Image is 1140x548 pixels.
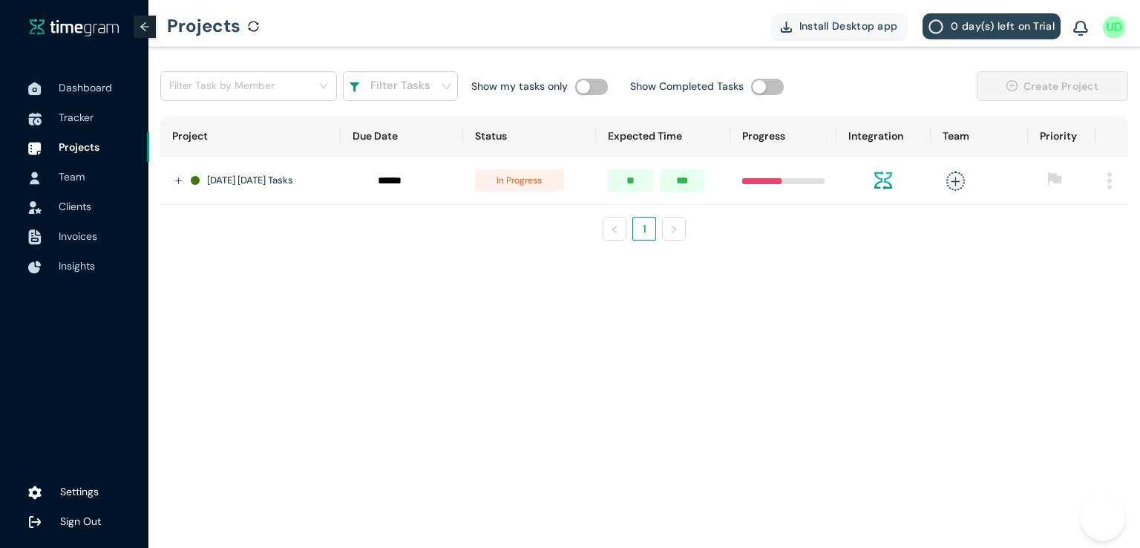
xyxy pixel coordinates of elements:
h1: Show Completed Tasks [630,78,744,94]
th: Priority [1028,116,1095,157]
th: Team [931,116,1029,157]
span: left [610,225,619,234]
h1: Filter Tasks [370,77,430,95]
img: logOut.ca60ddd252d7bab9102ea2608abe0238.svg [28,515,42,529]
span: Dashboard [59,81,112,94]
span: Insights [59,259,95,273]
button: right [662,217,686,241]
span: down [441,81,452,92]
a: timegram [30,18,119,36]
img: timegram [30,19,119,36]
span: Settings [60,485,99,498]
button: Expand row [173,175,185,187]
span: Install Desktop app [799,18,898,34]
span: Projects [59,140,99,154]
span: Team [59,170,85,183]
button: left [603,217,626,241]
img: BellIcon [1073,21,1088,37]
th: Status [463,116,596,157]
span: sync [248,21,259,32]
img: InsightsIcon [28,261,42,274]
span: arrow-left [140,22,150,32]
span: in progress [475,169,564,192]
img: settings.78e04af822cf15d41b38c81147b09f22.svg [28,486,42,500]
img: MenuIcon.83052f96084528689178504445afa2f4.svg [1107,172,1112,189]
a: 1 [633,218,655,240]
th: Due Date [341,116,463,157]
img: filterIcon [349,82,360,93]
span: 0 day(s) left on Trial [951,18,1055,34]
h1: [DATE] [DATE] Tasks [207,173,293,188]
li: Next Page [662,217,686,241]
h1: Show my tasks only [471,78,568,94]
button: Install Desktop app [770,13,908,39]
span: plus [946,172,965,190]
button: plus-circleCreate Project [977,71,1128,101]
button: 0 day(s) left on Trial [923,13,1061,39]
img: UserIcon [1103,16,1125,39]
img: ProjectIcon [28,142,42,155]
span: Clients [59,200,91,213]
iframe: Toggle Customer Support [1081,496,1125,541]
th: Expected Time [596,116,730,157]
span: Sign Out [60,515,101,528]
li: Previous Page [603,217,626,241]
img: InvoiceIcon [28,201,42,214]
span: flag [1047,172,1062,186]
img: DashboardIcon [28,82,42,96]
span: Invoices [59,229,97,243]
h1: Projects [167,4,240,48]
span: right [669,225,678,234]
img: DownloadApp [781,22,792,33]
th: Progress [730,116,836,157]
th: Integration [836,116,931,157]
img: TimeTrackerIcon [28,112,42,125]
img: integration [874,172,892,189]
img: UserIcon [28,172,42,185]
th: Project [160,116,341,157]
li: 1 [632,217,656,241]
div: [DATE] [DATE] Tasks [191,173,329,188]
img: InvoiceIcon [28,229,42,245]
span: Tracker [59,111,94,124]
